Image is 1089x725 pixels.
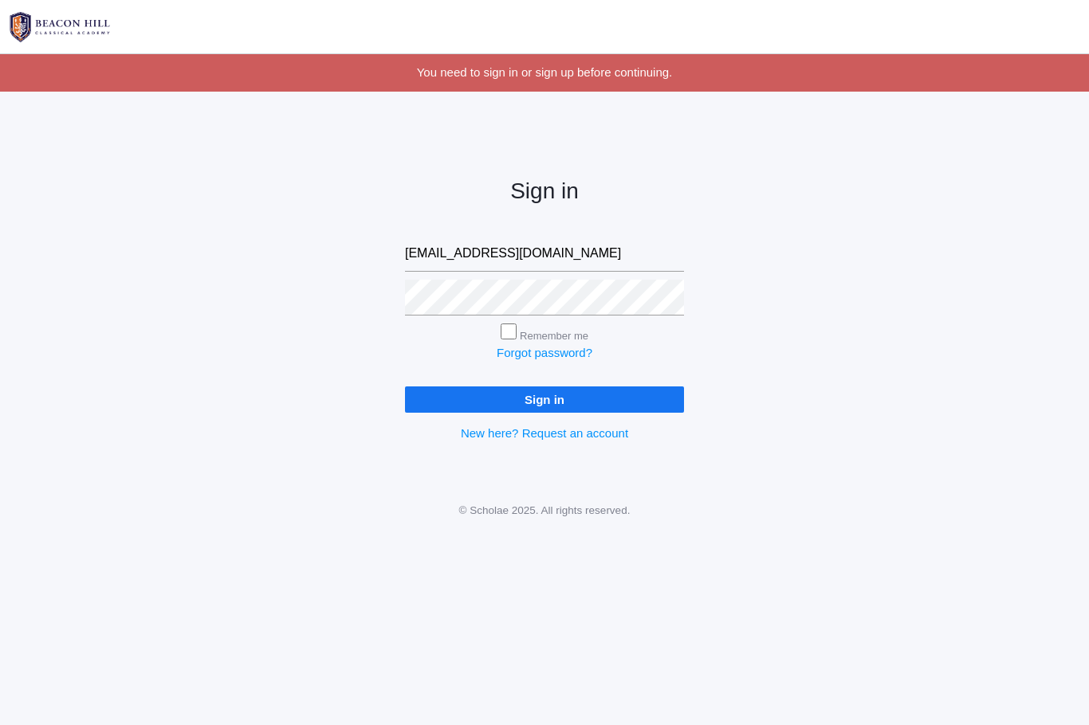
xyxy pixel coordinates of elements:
input: Sign in [405,386,684,413]
h2: Sign in [405,179,684,204]
a: New here? Request an account [461,426,628,440]
input: Email address [405,236,684,272]
label: Remember me [520,330,588,342]
a: Forgot password? [497,346,592,359]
